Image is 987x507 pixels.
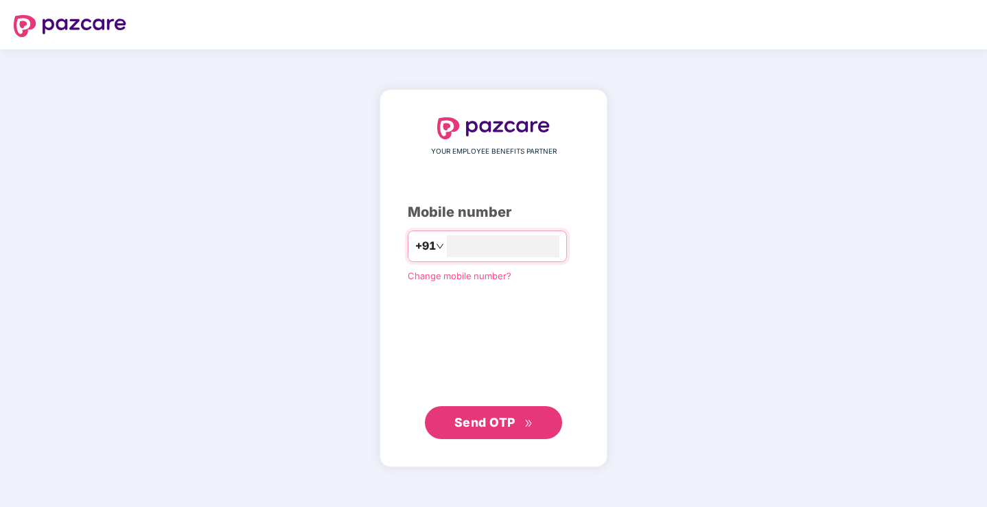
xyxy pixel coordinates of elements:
[524,419,533,428] span: double-right
[437,117,550,139] img: logo
[408,202,579,223] div: Mobile number
[431,146,557,157] span: YOUR EMPLOYEE BENEFITS PARTNER
[425,406,562,439] button: Send OTPdouble-right
[454,415,515,429] span: Send OTP
[14,15,126,37] img: logo
[436,242,444,250] span: down
[408,270,511,281] a: Change mobile number?
[415,237,436,255] span: +91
